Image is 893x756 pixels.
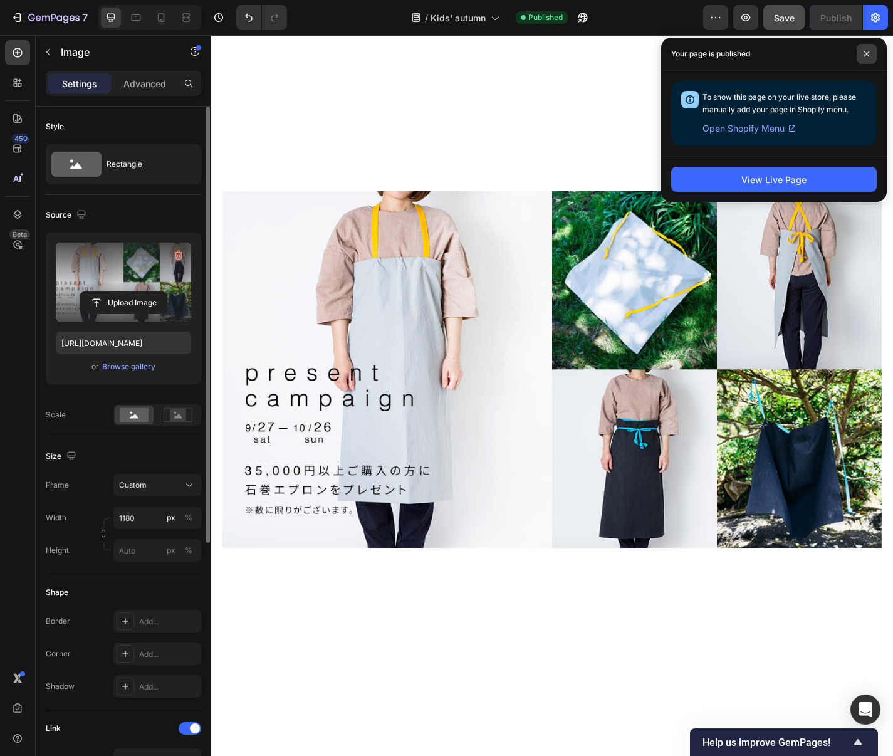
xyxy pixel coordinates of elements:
button: % [164,543,179,558]
div: Add... [139,616,198,627]
div: Open Intercom Messenger [850,695,880,725]
div: % [185,512,192,523]
div: Publish [820,11,852,24]
div: Undo/Redo [236,5,287,30]
div: 450 [12,134,30,144]
div: px [167,545,175,556]
label: Height [46,545,69,556]
div: Size [46,448,79,465]
label: Width [46,512,66,523]
span: / [425,11,428,24]
div: Add... [139,649,198,660]
div: Shape [46,587,68,598]
p: Advanced [123,77,166,90]
button: Save [763,5,805,30]
button: Custom [113,474,201,496]
button: View Live Page [671,167,877,192]
button: Show survey - Help us improve GemPages! [702,735,865,750]
div: Corner [46,648,71,659]
div: Rectangle [107,150,183,179]
input: https://example.com/image.jpg [56,332,191,354]
button: 7 [5,5,93,30]
div: View Live Page [741,173,807,186]
div: Source [46,207,89,224]
span: Help us improve GemPages! [702,737,850,748]
span: Custom [119,480,147,491]
div: Browse gallery [102,361,155,372]
div: Border [46,616,70,627]
label: Frame [46,480,69,491]
div: px [167,512,175,523]
button: Publish [810,5,862,30]
button: px [181,510,196,525]
span: Open Shopify Menu [702,121,785,136]
p: Your page is published [671,48,750,60]
div: % [185,545,192,556]
button: Upload Image [80,291,167,314]
span: Kids' autumn [431,11,486,24]
div: Beta [9,229,30,239]
button: px [181,543,196,558]
button: % [164,510,179,525]
div: Add... [139,681,198,693]
span: Save [774,13,795,23]
input: px% [113,539,201,562]
button: Browse gallery [102,360,156,373]
img: gempages_485499438039565566-710842eb-54c5-459d-b71c-35b8e0e27fc1.jpg [13,172,739,565]
p: 7 [82,10,88,25]
div: Shadow [46,681,75,692]
p: Settings [62,77,97,90]
p: Image [61,45,167,60]
span: or [91,359,99,374]
span: Published [528,12,563,23]
div: Link [46,723,61,734]
span: To show this page on your live store, please manually add your page in Shopify menu. [702,92,856,114]
div: Style [46,121,64,132]
div: Scale [46,409,66,421]
input: px% [113,507,201,529]
iframe: Design area [211,35,893,756]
